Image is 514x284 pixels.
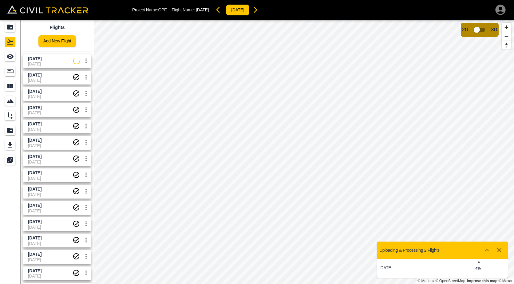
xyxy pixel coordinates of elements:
[132,7,167,12] p: Project Name: OPF
[7,5,88,14] img: Civil Tracker
[436,279,465,283] a: OpenStreetMap
[226,4,249,16] button: [DATE]
[94,20,514,284] canvas: Map
[502,41,511,49] button: Reset bearing to north
[379,265,442,270] p: [DATE]
[462,27,468,33] span: 2D
[475,266,480,270] strong: 4 %
[467,279,497,283] a: Map feedback
[481,244,493,256] button: Show more
[417,279,434,283] a: Mapbox
[379,248,440,253] p: Uploading & Processing 2 Flights
[502,23,511,32] button: Zoom in
[491,27,497,33] span: 3D
[172,7,209,12] p: Flight Name:
[498,279,512,283] a: Maxar
[196,7,209,12] span: [DATE]
[502,32,511,41] button: Zoom out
